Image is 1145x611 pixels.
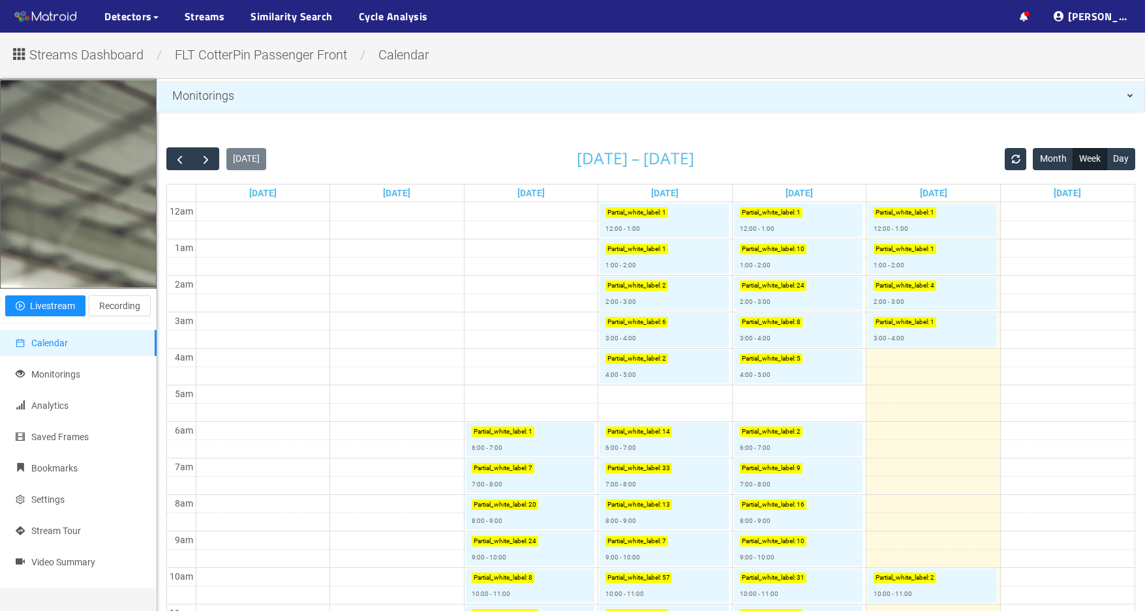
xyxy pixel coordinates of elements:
span: play-circle [16,301,25,312]
p: Partial_white_label : [876,207,929,218]
p: 9 [797,463,801,473]
p: 6 [662,317,666,327]
img: 68bb27532c3524df30d10882_full.jpg [1,80,156,287]
p: 9:00 - 10:00 [472,552,506,563]
button: Previous Week [166,147,193,170]
p: Partial_white_label : [876,244,929,254]
p: 33 [662,463,670,473]
p: 10:00 - 11:00 [740,589,778,599]
p: Partial_white_label : [742,317,795,327]
p: 2 [797,426,801,437]
p: 7 [662,536,666,546]
button: Streams Dashboard [10,42,153,63]
span: Video Summary [31,557,95,567]
p: 5 [797,353,801,364]
p: 8:00 - 9:00 [472,516,502,526]
a: Go to August 31, 2025 [247,185,279,201]
p: 1:00 - 2:00 [605,260,636,271]
p: 9:00 - 10:00 [605,552,640,563]
p: Partial_white_label : [742,426,795,437]
p: 7 [528,463,532,473]
p: 6:00 - 7:00 [740,443,771,453]
p: Partial_white_label : [742,353,795,364]
div: 7am [172,460,196,474]
div: 3am [172,314,196,328]
p: 2:00 - 3:00 [740,297,771,307]
p: 7:00 - 8:00 [472,479,502,490]
button: Day [1107,148,1135,170]
p: 13 [662,499,670,510]
div: 5am [172,387,196,401]
a: Streams Dashboard [10,51,153,61]
p: 6:00 - 7:00 [472,443,502,453]
button: Next Week [192,147,219,170]
p: 7:00 - 8:00 [605,479,636,490]
span: Saved Frames [31,432,89,442]
button: [DATE] [226,148,266,170]
a: Go to September 5, 2025 [917,185,950,201]
p: 12:00 - 1:00 [874,224,908,234]
span: / [153,47,165,63]
p: Partial_white_label : [742,499,795,510]
p: 2 [662,353,666,364]
p: Partial_white_label : [876,573,929,583]
button: play-circleLivestream [5,295,85,316]
p: Partial_white_label : [742,244,795,254]
p: Partial_white_label : [474,463,527,473]
p: 10:00 - 11:00 [874,589,912,599]
p: 2 [930,573,934,583]
p: Partial_white_label : [742,573,795,583]
button: Recording [89,295,151,316]
span: Calendar [31,338,68,348]
p: Partial_white_label : [474,573,527,583]
p: Partial_white_label : [742,463,795,473]
span: Bookmarks [31,463,78,473]
span: / [357,47,369,63]
p: 1 [930,317,934,327]
a: Go to September 4, 2025 [783,185,816,201]
p: 1 [662,244,666,254]
p: Partial_white_label : [607,463,661,473]
div: 2am [172,277,196,291]
p: 57 [662,573,670,583]
p: 2:00 - 3:00 [605,297,636,307]
p: 10 [797,244,804,254]
span: Recording [99,299,140,313]
span: Monitorings [172,89,234,102]
p: Partial_white_label : [742,280,795,291]
p: 9:00 - 10:00 [740,552,774,563]
span: Monitorings [31,369,80,380]
div: Monitorings [157,83,1145,109]
span: calendar [369,47,439,63]
p: 20 [528,499,536,510]
p: 31 [797,573,804,583]
p: 10:00 - 11:00 [472,589,510,599]
button: Month [1033,148,1073,170]
p: 12:00 - 1:00 [740,224,774,234]
p: Partial_white_label : [607,573,661,583]
span: Analytics [31,400,69,411]
p: 3:00 - 4:00 [605,333,636,344]
p: Partial_white_label : [607,280,661,291]
p: 4:00 - 5:00 [605,370,636,380]
a: Go to September 1, 2025 [380,185,413,201]
span: FLT CotterPin Passenger Front [165,47,357,63]
div: 4am [172,350,196,365]
p: Partial_white_label : [742,207,795,218]
span: Livestream [30,299,75,313]
p: 7:00 - 8:00 [740,479,771,490]
p: Partial_white_label : [607,207,661,218]
div: 6am [172,423,196,438]
div: 12am [167,204,196,218]
a: Similarity Search [251,8,333,24]
a: Go to September 3, 2025 [649,185,681,201]
span: setting [16,495,25,504]
p: Partial_white_label : [474,499,527,510]
div: 8am [172,496,196,511]
p: 2:00 - 3:00 [874,297,904,307]
p: 8 [797,317,801,327]
p: Partial_white_label : [474,426,527,437]
p: 1 [797,207,801,218]
button: Week [1073,148,1107,170]
p: 8:00 - 9:00 [740,516,771,526]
